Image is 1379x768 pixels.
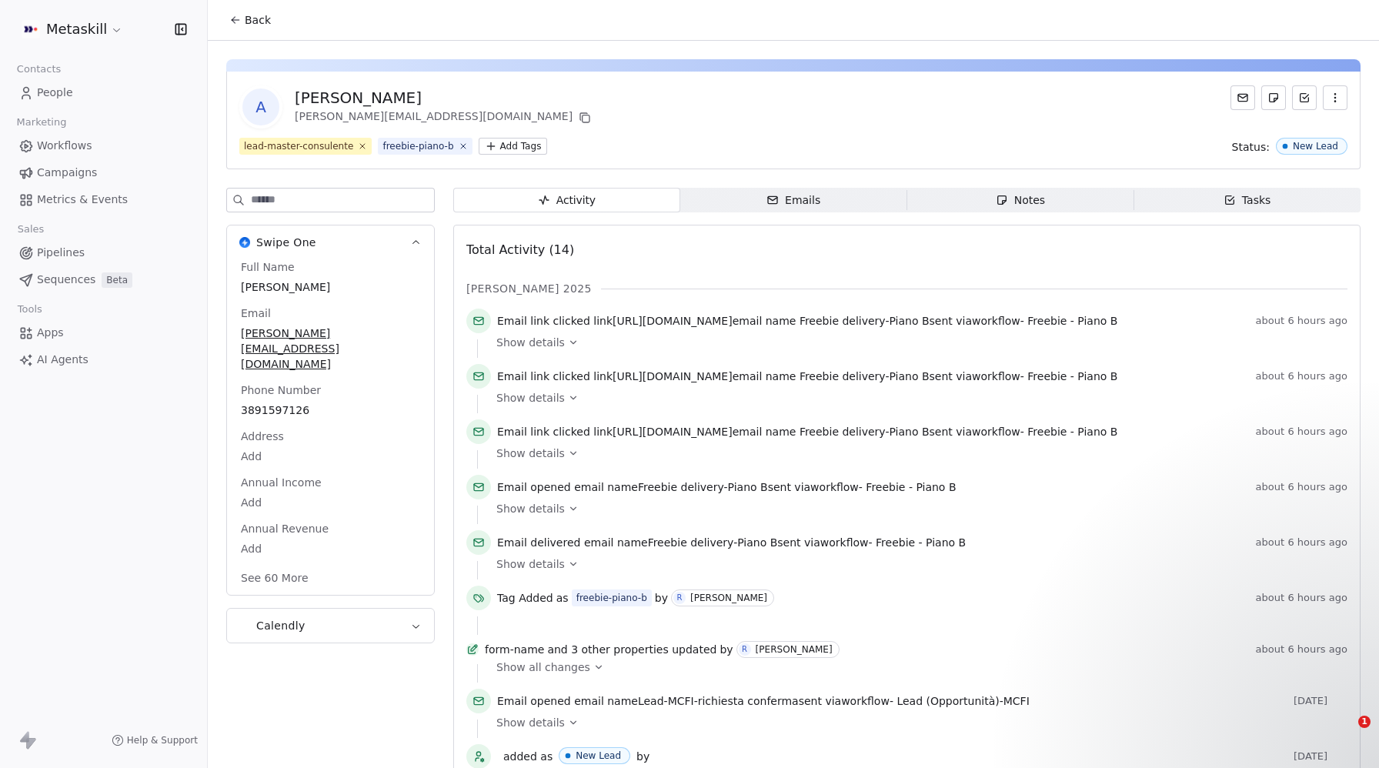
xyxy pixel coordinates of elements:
span: 3891597126 [241,402,420,418]
a: Show all changes [496,659,1337,675]
span: Freebie delivery-Piano B [800,370,930,382]
span: Freebie - Piano B [1027,370,1117,382]
span: added as [503,749,553,764]
span: Email opened [497,481,571,493]
a: Show details [496,446,1337,461]
span: Full Name [238,259,298,275]
span: about 6 hours ago [1256,370,1347,382]
span: Show details [496,501,565,516]
span: People [37,85,73,101]
div: [PERSON_NAME] [295,87,594,109]
span: Freebie delivery-Piano B [648,536,778,549]
span: Freebie - Piano B [876,536,966,549]
span: as [556,590,569,606]
span: AI Agents [37,352,88,368]
span: Show details [496,556,565,572]
span: Marketing [10,111,73,134]
span: Lead (Opportunità)-MCFI [897,695,1029,707]
span: Tools [11,298,48,321]
a: Show details [496,501,1337,516]
img: AVATAR%20METASKILL%20-%20Colori%20Positivo.png [22,20,40,38]
span: [PERSON_NAME][EMAIL_ADDRESS][DOMAIN_NAME] [241,326,420,372]
span: Contacts [10,58,68,81]
span: by [655,590,668,606]
span: Sequences [37,272,95,288]
span: [URL][DOMAIN_NAME] [613,315,733,327]
div: [PERSON_NAME] [690,593,767,603]
span: about 6 hours ago [1256,536,1347,549]
span: Help & Support [127,734,198,746]
span: Total Activity (14) [466,242,574,257]
span: by [636,749,649,764]
span: Show details [496,446,565,461]
span: email name sent via workflow - [497,535,966,550]
div: New Lead [1293,141,1338,152]
span: Workflows [37,138,92,154]
div: Emails [766,192,820,209]
span: Show details [496,335,565,350]
a: Pipelines [12,240,195,265]
span: Email [238,306,274,321]
span: about 6 hours ago [1256,592,1347,604]
span: Add [241,449,420,464]
span: Add [241,541,420,556]
img: Calendly [239,620,250,631]
span: Calendly [256,618,306,633]
span: Add [241,495,420,510]
div: New Lead [576,750,621,761]
span: about 6 hours ago [1256,426,1347,438]
span: [PERSON_NAME] 2025 [466,281,592,296]
span: A [242,88,279,125]
span: form-name [485,642,544,657]
span: Metrics & Events [37,192,128,208]
a: People [12,80,195,105]
span: Email link clicked [497,426,590,438]
iframe: Intercom live chat [1327,716,1364,753]
span: email name sent via workflow - [497,693,1030,709]
a: Show details [496,556,1337,572]
button: CalendlyCalendly [227,609,434,643]
button: Add Tags [479,138,548,155]
span: Email delivered [497,536,580,549]
div: Tasks [1224,192,1271,209]
div: Swipe OneSwipe One [227,259,434,595]
span: Beta [102,272,132,288]
span: Metaskill [46,19,107,39]
span: Pipelines [37,245,85,261]
span: Show all changes [496,659,590,675]
button: Back [220,6,280,34]
a: Workflows [12,133,195,159]
div: Notes [996,192,1045,209]
span: Email opened [497,695,571,707]
a: Help & Support [112,734,198,746]
span: [PERSON_NAME] [241,279,420,295]
span: and 3 other properties updated [547,642,716,657]
span: 1 [1358,716,1371,728]
span: about 6 hours ago [1256,315,1347,327]
div: [PERSON_NAME][EMAIL_ADDRESS][DOMAIN_NAME] [295,109,594,127]
span: by [720,642,733,657]
span: email name sent via workflow - [497,479,957,495]
span: about 6 hours ago [1256,481,1347,493]
div: R [677,592,683,604]
button: Metaskill [18,16,126,42]
span: Swipe One [256,235,316,250]
span: Freebie delivery-Piano B [800,426,930,438]
span: Email link clicked [497,315,590,327]
span: Freebie - Piano B [1027,426,1117,438]
span: Email link clicked [497,370,590,382]
span: [DATE] [1294,750,1347,763]
span: link email name sent via workflow - [497,424,1117,439]
span: link email name sent via workflow - [497,369,1117,384]
a: Show details [496,335,1337,350]
span: Freebie - Piano B [1027,315,1117,327]
a: Show details [496,715,1337,730]
a: Show details [496,390,1337,406]
span: Phone Number [238,382,324,398]
a: Metrics & Events [12,187,195,212]
span: Lead-MCFI-richiesta conferma [638,695,799,707]
span: [URL][DOMAIN_NAME] [613,426,733,438]
a: SequencesBeta [12,267,195,292]
span: Address [238,429,287,444]
a: Campaigns [12,160,195,185]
